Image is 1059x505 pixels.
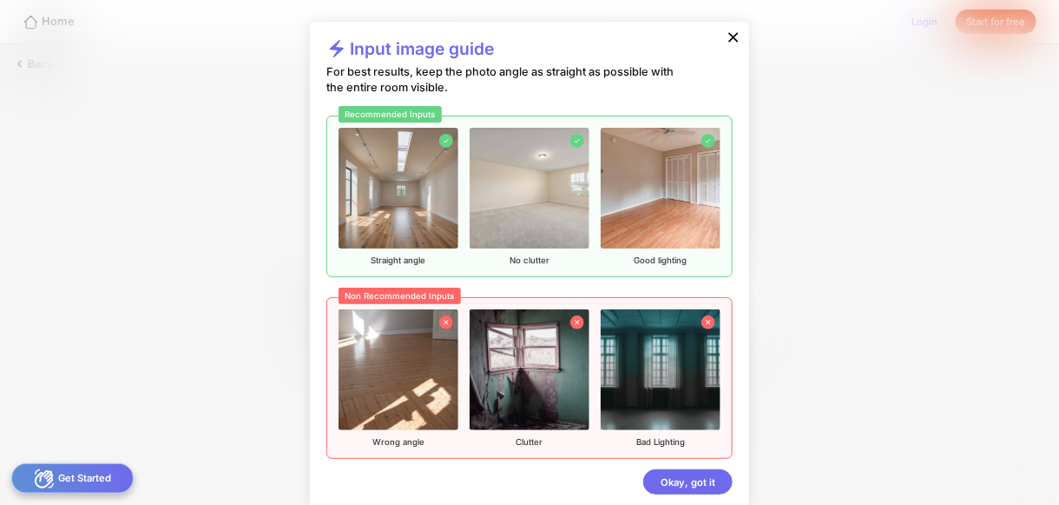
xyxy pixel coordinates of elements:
[470,128,589,248] img: emptyBedroomImage7.jpg
[339,309,458,447] div: Wrong angle
[339,288,462,304] div: Non Recommended Inputs
[11,463,134,494] div: Get Started
[601,128,720,248] img: emptyBedroomImage4.jpg
[470,309,589,447] div: Clutter
[470,128,589,265] div: No clutter
[326,38,494,64] div: Input image guide
[326,64,688,116] div: For best results, keep the photo angle as straight as possible with the entire room visible.
[339,309,458,429] img: nonrecommendedImageEmpty1.png
[601,309,720,447] div: Bad Lighting
[339,106,443,123] div: Recommended Inputs
[643,469,733,495] div: Okay, got it
[470,309,589,429] img: nonrecommendedImageEmpty2.png
[339,128,458,248] img: emptyLivingRoomImage1.jpg
[339,128,458,265] div: Straight angle
[601,309,720,429] img: nonrecommendedImageEmpty3.jpg
[601,128,720,265] div: Good lighting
